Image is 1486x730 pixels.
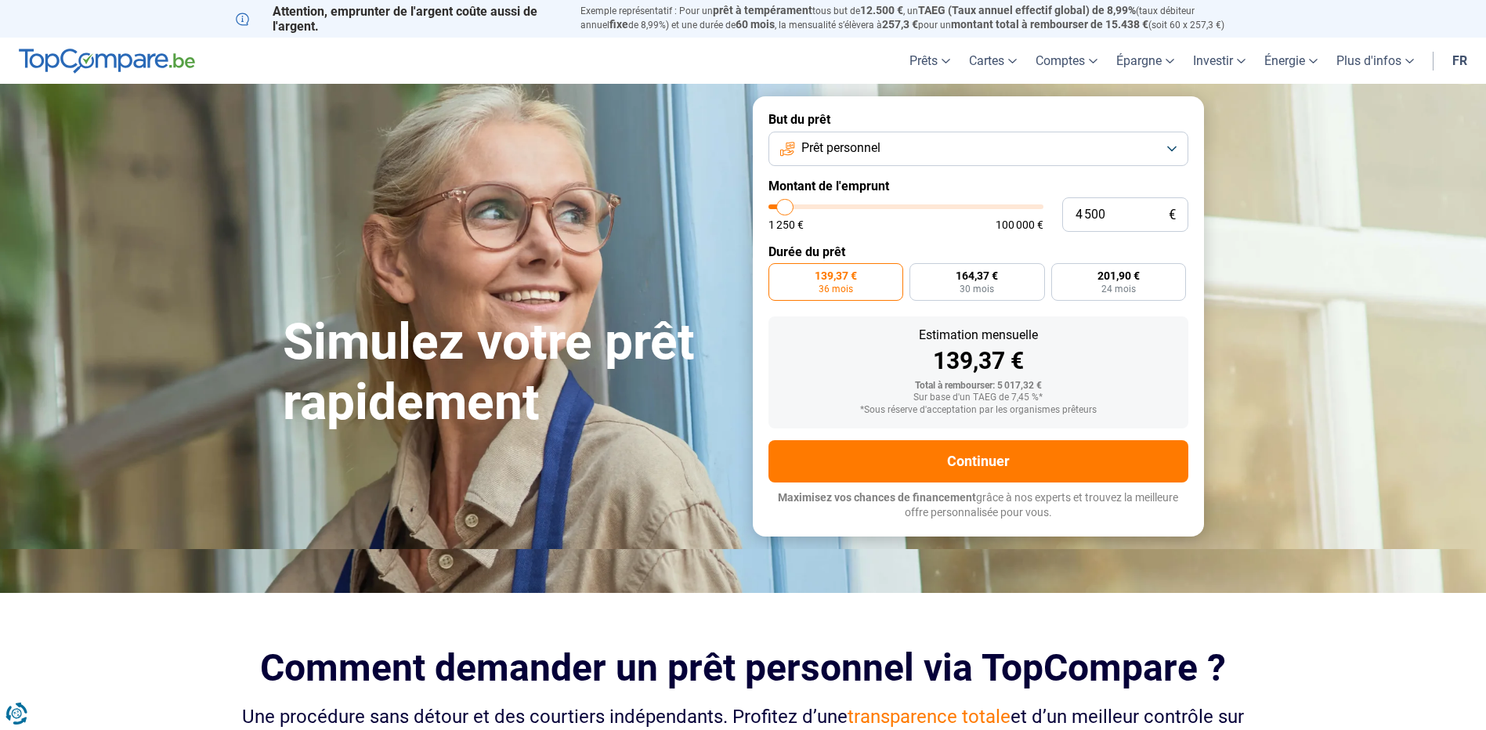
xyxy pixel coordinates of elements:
[736,18,775,31] span: 60 mois
[960,38,1026,84] a: Cartes
[1255,38,1327,84] a: Énergie
[768,219,804,230] span: 1 250 €
[1443,38,1477,84] a: fr
[900,38,960,84] a: Prêts
[781,329,1176,342] div: Estimation mensuelle
[283,313,734,433] h1: Simulez votre prêt rapidement
[236,4,562,34] p: Attention, emprunter de l'argent coûte aussi de l'argent.
[1097,270,1140,281] span: 201,90 €
[860,4,903,16] span: 12.500 €
[781,381,1176,392] div: Total à rembourser: 5 017,32 €
[819,284,853,294] span: 36 mois
[1169,208,1176,222] span: €
[713,4,812,16] span: prêt à tempérament
[768,440,1188,482] button: Continuer
[801,139,880,157] span: Prêt personnel
[1026,38,1107,84] a: Comptes
[956,270,998,281] span: 164,37 €
[236,646,1251,689] h2: Comment demander un prêt personnel via TopCompare ?
[918,4,1136,16] span: TAEG (Taux annuel effectif global) de 8,99%
[768,179,1188,193] label: Montant de l'emprunt
[951,18,1148,31] span: montant total à rembourser de 15.438 €
[1107,38,1184,84] a: Épargne
[768,132,1188,166] button: Prêt personnel
[781,405,1176,416] div: *Sous réserve d'acceptation par les organismes prêteurs
[848,706,1011,728] span: transparence totale
[768,490,1188,521] p: grâce à nos experts et trouvez la meilleure offre personnalisée pour vous.
[768,112,1188,127] label: But du prêt
[781,349,1176,373] div: 139,37 €
[19,49,195,74] img: TopCompare
[781,392,1176,403] div: Sur base d'un TAEG de 7,45 %*
[609,18,628,31] span: fixe
[996,219,1043,230] span: 100 000 €
[1184,38,1255,84] a: Investir
[778,491,976,504] span: Maximisez vos chances de financement
[768,244,1188,259] label: Durée du prêt
[815,270,857,281] span: 139,37 €
[580,4,1251,32] p: Exemple représentatif : Pour un tous but de , un (taux débiteur annuel de 8,99%) et une durée de ...
[882,18,918,31] span: 257,3 €
[1101,284,1136,294] span: 24 mois
[1327,38,1423,84] a: Plus d'infos
[960,284,994,294] span: 30 mois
